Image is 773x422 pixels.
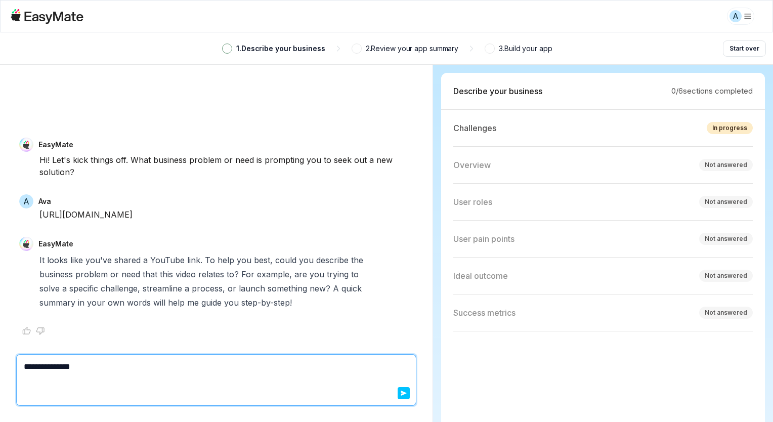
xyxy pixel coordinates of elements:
[205,253,215,267] span: To
[241,296,292,310] span: step-by-step!
[705,160,747,170] div: Not answered
[121,267,140,281] span: need
[705,197,747,206] div: Not answered
[254,253,273,267] span: best,
[729,10,742,22] div: A
[69,281,98,296] span: specific
[453,196,492,208] p: User roles
[294,267,307,281] span: are
[241,267,254,281] span: For
[299,253,314,267] span: you
[39,253,45,267] span: It
[19,194,33,208] span: A
[38,239,73,249] p: EasyMate
[101,281,140,296] span: challenge,
[47,253,68,267] span: looks
[453,122,496,134] p: Challenges
[453,270,508,282] p: Ideal outcome
[453,159,491,171] p: Overview
[110,267,119,281] span: or
[108,296,124,310] span: own
[705,271,747,280] div: Not answered
[38,140,73,150] p: EasyMate
[168,296,185,310] span: help
[176,267,196,281] span: video
[333,281,339,296] span: A
[218,253,234,267] span: help
[143,253,148,267] span: a
[201,296,222,310] span: guide
[351,253,363,267] span: the
[187,296,199,310] span: me
[351,267,359,281] span: to
[705,308,747,317] div: Not answered
[85,253,112,267] span: you've
[160,267,173,281] span: this
[87,296,105,310] span: your
[39,281,60,296] span: solve
[62,281,67,296] span: a
[192,281,225,296] span: process,
[39,208,368,221] div: [URL][DOMAIN_NAME]
[453,233,514,245] p: User pain points
[341,281,362,296] span: quick
[78,296,84,310] span: in
[39,267,73,281] span: business
[310,281,330,296] span: new?
[327,267,349,281] span: trying
[38,196,51,206] p: Ava
[75,267,108,281] span: problem
[153,296,165,310] span: will
[316,253,349,267] span: describe
[143,281,182,296] span: streamline
[227,267,239,281] span: to?
[453,307,516,319] p: Success metrics
[198,267,224,281] span: relates
[224,296,239,310] span: you
[366,43,459,54] p: 2 . Review your app summary
[19,237,33,251] img: EasyMate Avatar
[310,267,324,281] span: you
[19,138,33,152] img: EasyMate Avatar
[671,86,753,97] p: 0 / 6 sections completed
[114,253,141,267] span: shared
[712,123,747,133] div: In progress
[228,281,236,296] span: or
[185,281,189,296] span: a
[127,296,151,310] span: words
[453,85,542,97] p: Describe your business
[257,267,292,281] span: example,
[499,43,552,54] p: 3 . Build your app
[236,43,325,54] p: 1 . Describe your business
[239,281,265,296] span: launch
[150,253,185,267] span: YouTube
[275,253,296,267] span: could
[723,40,766,57] button: Start over
[187,253,202,267] span: link.
[39,296,75,310] span: summary
[268,281,307,296] span: something
[237,253,251,267] span: you
[143,267,157,281] span: that
[705,234,747,243] div: Not answered
[39,154,413,178] div: Hi! Let's kick things off. What business problem or need is prompting you to seek out a new solut...
[70,253,83,267] span: like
